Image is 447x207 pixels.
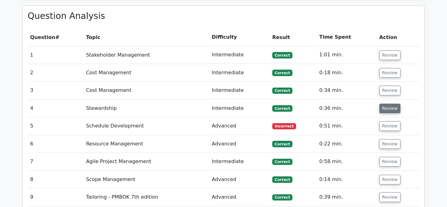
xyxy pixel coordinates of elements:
[272,123,296,129] span: Incorrect
[272,70,292,76] span: Correct
[28,100,84,117] td: 4
[30,34,55,40] span: Question
[209,64,270,82] td: Intermediate
[28,153,84,170] td: 7
[317,117,377,135] td: 0:51 min.
[84,46,209,64] td: Stakeholder Management
[317,100,377,117] td: 0:36 min.
[209,135,270,153] td: Advanced
[379,104,400,113] button: Review
[28,188,84,206] td: 9
[84,117,209,135] td: Schedule Development
[28,117,84,135] td: 5
[317,28,377,46] th: Time Spent
[84,64,209,82] td: Cost Management
[272,88,292,94] span: Correct
[209,153,270,170] td: Intermediate
[317,82,377,99] td: 0:34 min.
[379,175,400,184] button: Review
[209,46,270,64] td: Intermediate
[209,82,270,99] td: Intermediate
[209,171,270,188] td: Advanced
[28,46,84,64] td: 1
[28,11,419,21] h3: Question Analysis
[84,135,209,153] td: Resource Management
[317,188,377,206] td: 0:39 min.
[379,157,400,166] button: Review
[84,100,209,117] td: Stewardship
[28,82,84,99] td: 3
[84,82,209,99] td: Cost Management
[270,28,317,46] th: Result
[379,50,400,60] button: Review
[379,121,400,131] button: Review
[28,171,84,188] td: 8
[272,141,292,147] span: Correct
[379,68,400,78] button: Review
[209,100,270,117] td: Intermediate
[317,64,377,82] td: 0:18 min.
[272,159,292,165] span: Correct
[272,194,292,201] span: Correct
[209,28,270,46] th: Difficulty
[379,139,400,149] button: Review
[317,46,377,64] td: 1:01 min.
[28,28,84,46] th: #
[377,28,419,46] th: Action
[379,86,400,95] button: Review
[317,135,377,153] td: 0:22 min.
[209,188,270,206] td: Advanced
[272,176,292,183] span: Correct
[28,135,84,153] td: 6
[28,64,84,82] td: 2
[317,171,377,188] td: 0:14 min.
[209,117,270,135] td: Advanced
[272,52,292,58] span: Correct
[84,153,209,170] td: Agile Project Management
[379,192,400,202] button: Review
[317,153,377,170] td: 0:58 min.
[84,188,209,206] td: Tailoring - PMBOK 7th edition
[84,28,209,46] th: Topic
[84,171,209,188] td: Scope Management
[272,105,292,111] span: Correct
